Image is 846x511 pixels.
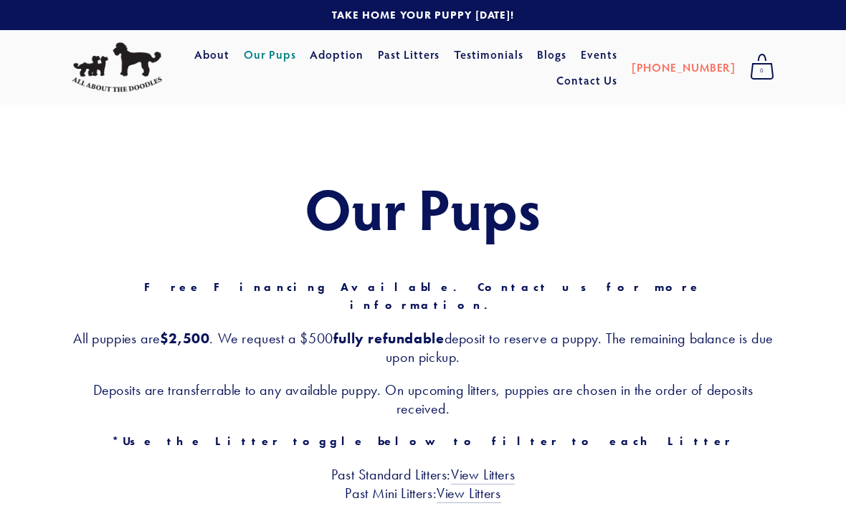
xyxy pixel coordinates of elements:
[160,330,210,347] strong: $2,500
[112,434,733,448] strong: *Use the Litter toggle below to filter to each Litter
[556,67,617,93] a: Contact Us
[454,42,523,67] a: Testimonials
[72,465,774,502] h3: Past Standard Litters: Past Mini Litters:
[72,381,774,418] h3: Deposits are transferrable to any available puppy. On upcoming litters, puppies are chosen in the...
[743,49,781,85] a: 0 items in cart
[581,42,617,67] a: Events
[378,47,440,62] a: Past Litters
[333,330,445,347] strong: fully refundable
[144,280,713,312] strong: Free Financing Available. Contact us for more information.
[244,42,296,67] a: Our Pups
[632,54,736,80] a: [PHONE_NUMBER]
[310,42,363,67] a: Adoption
[537,42,566,67] a: Blogs
[451,466,515,484] a: View Litters
[750,62,774,80] span: 0
[72,176,774,239] h1: Our Pups
[437,484,500,503] a: View Litters
[72,42,162,92] img: All About The Doodles
[194,42,229,67] a: About
[72,329,774,366] h3: All puppies are . We request a $500 deposit to reserve a puppy. The remaining balance is due upon...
